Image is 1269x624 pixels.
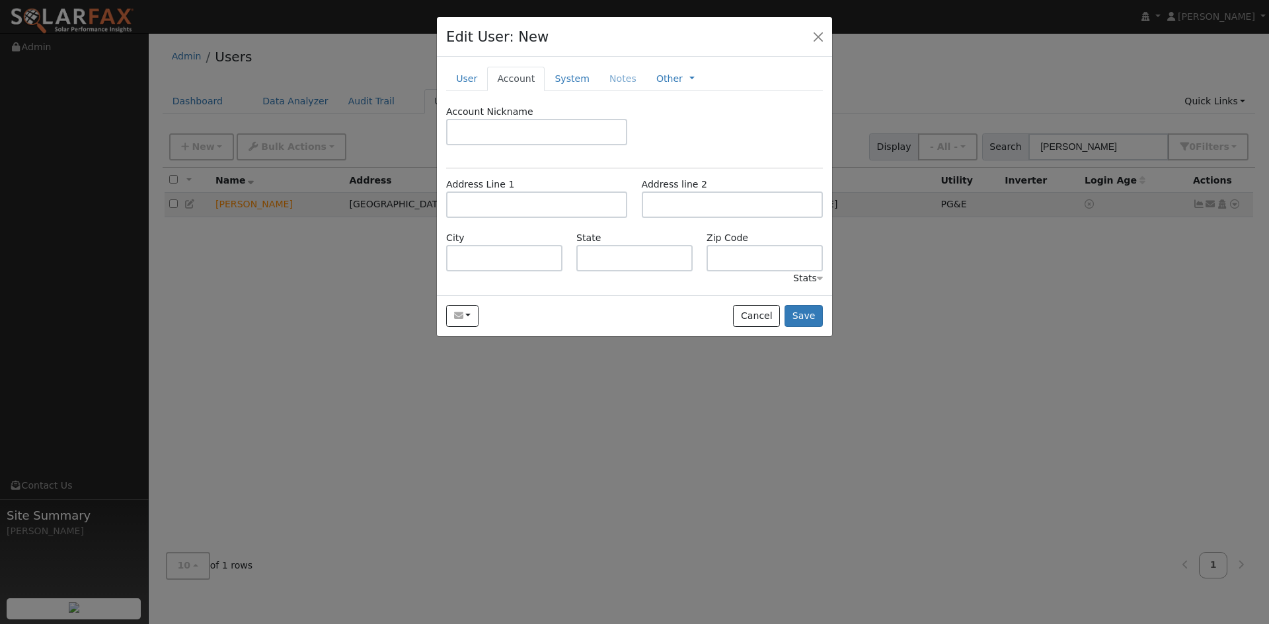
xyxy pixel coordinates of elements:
[656,72,683,86] a: Other
[642,178,707,191] label: Address line 2
[576,231,601,245] label: State
[487,67,545,91] a: Account
[707,231,748,245] label: Zip Code
[446,105,533,119] label: Account Nickname
[785,305,823,328] button: Save
[446,67,487,91] a: User
[446,231,465,245] label: City
[446,305,479,328] button: craig.martin1@me.com
[733,305,780,328] button: Cancel
[446,178,514,191] label: Address Line 1
[446,26,549,48] h4: Edit User: New
[793,271,823,285] div: Stats
[545,67,599,91] a: System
